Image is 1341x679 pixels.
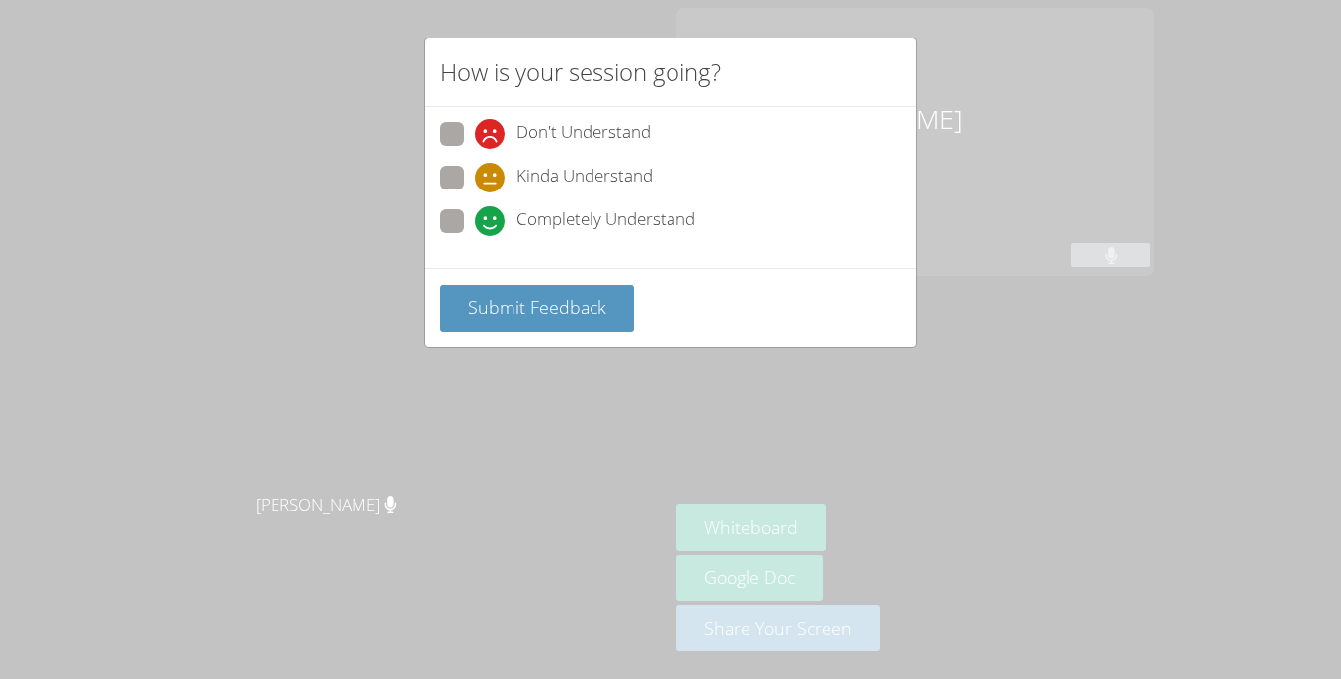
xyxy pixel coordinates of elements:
[516,206,695,236] span: Completely Understand
[516,163,653,192] span: Kinda Understand
[468,295,606,319] span: Submit Feedback
[440,54,721,90] h2: How is your session going?
[516,119,651,149] span: Don't Understand
[440,285,634,332] button: Submit Feedback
